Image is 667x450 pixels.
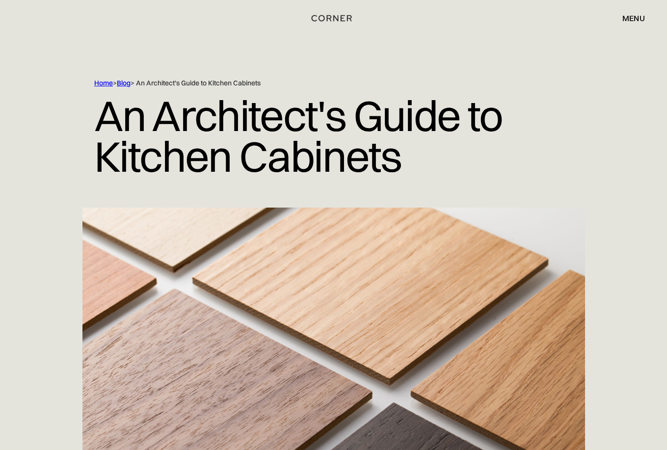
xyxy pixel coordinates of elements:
[117,79,131,87] a: Blog
[94,79,556,88] div: > > An Architect's Guide to Kitchen Cabinets
[300,12,368,25] a: home
[622,14,645,22] div: menu
[94,88,573,184] h1: An Architect's Guide to Kitchen Cabinets
[613,10,645,26] div: menu
[94,79,113,87] a: Home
